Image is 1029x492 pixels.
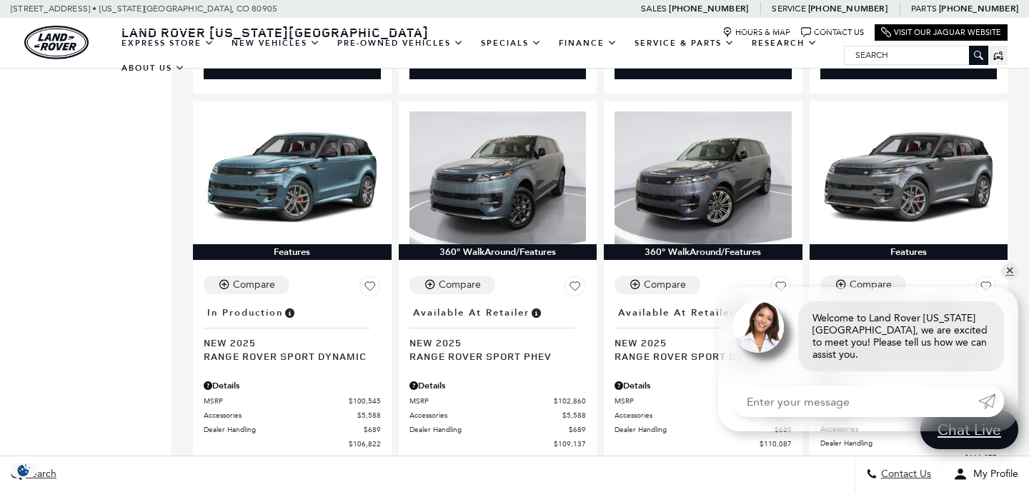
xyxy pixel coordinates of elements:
span: My Profile [968,468,1018,481]
a: About Us [113,56,194,81]
span: Dealer Handling [615,424,775,435]
span: Contact Us [878,468,931,481]
a: land-rover [24,26,89,59]
span: $111,277 [965,452,997,463]
div: Compare [439,278,481,291]
a: Research [743,31,826,56]
a: Available at RetailerNew 2025Range Rover Sport Dynamic [615,303,792,363]
a: [STREET_ADDRESS] • [US_STATE][GEOGRAPHIC_DATA], CO 80905 [11,4,277,14]
a: In ProductionNew 2025Range Rover Sport Dynamic [204,303,381,363]
a: Accessories $5,588 [615,410,792,421]
span: $689 [364,424,381,435]
button: Save Vehicle [359,276,381,303]
div: 360° WalkAround/Features [604,244,802,260]
span: New 2025 [204,336,370,349]
input: Search [845,46,988,64]
span: Accessories [615,410,768,421]
a: Hours & Map [722,27,790,38]
a: $110,087 [615,438,792,449]
button: Save Vehicle [565,276,586,303]
span: Available at Retailer [413,305,530,321]
a: Accessories $5,588 [204,410,381,421]
span: MSRP [204,396,349,406]
img: Land Rover [24,26,89,59]
span: New 2025 [409,336,576,349]
div: Pricing Details - Range Rover Sport Dynamic [204,379,381,392]
a: MSRP $103,810 [615,396,792,406]
span: Service [772,4,805,14]
span: Dealer Handling [820,438,980,448]
img: Opt-Out Icon [7,463,40,478]
button: Compare Vehicle [615,276,700,294]
button: Open user profile menu [943,456,1029,492]
span: $102,860 [554,396,586,406]
img: 2025 Land Rover Range Rover Sport Dynamic [204,111,381,244]
button: Save Vehicle [975,276,997,303]
div: Compare [233,278,275,291]
span: MSRP [615,396,760,406]
div: Features [193,244,392,260]
a: Specials [472,31,550,56]
a: [PHONE_NUMBER] [808,3,888,14]
span: $5,588 [357,410,381,421]
span: Range Rover Sport Dynamic [615,349,781,363]
a: MSRP $102,860 [409,396,587,406]
a: Visit Our Jaguar Website [881,27,1001,38]
a: New Vehicles [223,31,329,56]
img: 2025 Land Rover Range Rover Sport Dynamic [615,111,792,244]
a: $106,822 [204,438,381,449]
a: Available at RetailerNew 2025Range Rover Sport PHEV [409,303,587,363]
a: [PHONE_NUMBER] [939,3,1018,14]
span: MSRP [409,396,555,406]
span: $109,137 [554,438,586,449]
div: Welcome to Land Rover [US_STATE][GEOGRAPHIC_DATA], we are excited to meet you! Please tell us how... [798,301,1004,371]
span: $689 [569,424,586,435]
a: Dealer Handling $689 [820,438,998,448]
button: Compare Vehicle [820,276,906,294]
span: Sales [641,4,667,14]
button: Compare Vehicle [409,276,495,294]
div: Pricing Details - Range Rover Sport PHEV [409,379,587,392]
img: Agent profile photo [732,301,784,353]
span: $100,545 [349,396,381,406]
a: EXPRESS STORE [113,31,223,56]
div: Compare [850,278,892,291]
input: Enter your message [732,386,978,417]
button: Compare Vehicle [204,276,289,294]
span: Available at Retailer [618,305,735,321]
span: $5,588 [562,410,586,421]
span: Range Rover Sport PHEV [409,349,576,363]
a: MSRP $100,545 [204,396,381,406]
a: Finance [550,31,626,56]
span: Dealer Handling [204,424,364,435]
span: Range Rover Sport Dynamic [204,349,370,363]
div: Compare [644,278,686,291]
a: Service & Parts [626,31,743,56]
span: New 2025 [615,336,781,349]
a: Dealer Handling $689 [615,424,792,435]
img: 2025 Land Rover Range Rover Sport PHEV [409,111,587,244]
section: Click to Open Cookie Consent Modal [7,463,40,478]
button: Save Vehicle [770,276,792,303]
a: Land Rover [US_STATE][GEOGRAPHIC_DATA] [113,24,437,41]
a: Submit [978,386,1004,417]
span: Vehicle is being built. Estimated time of delivery is 5-12 weeks. MSRP will be finalized when the... [283,305,296,321]
span: $106,822 [349,438,381,449]
a: $109,137 [409,438,587,449]
div: 360° WalkAround/Features [399,244,597,260]
nav: Main Navigation [113,31,844,81]
a: Accessories $5,588 [409,410,587,421]
div: Features [810,244,1008,260]
a: Dealer Handling $689 [409,424,587,435]
span: Land Rover [US_STATE][GEOGRAPHIC_DATA] [121,24,429,41]
a: Contact Us [801,27,864,38]
span: Dealer Handling [409,424,570,435]
img: 2025 Land Rover Range Rover Sport Dynamic SE [820,111,998,244]
span: Accessories [204,410,357,421]
div: Pricing Details - Range Rover Sport Dynamic [615,379,792,392]
span: Vehicle is in stock and ready for immediate delivery. Due to demand, availability is subject to c... [530,305,542,321]
a: $111,277 [820,452,998,463]
span: In Production [207,305,283,321]
span: $110,087 [760,438,792,449]
a: [PHONE_NUMBER] [669,3,748,14]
